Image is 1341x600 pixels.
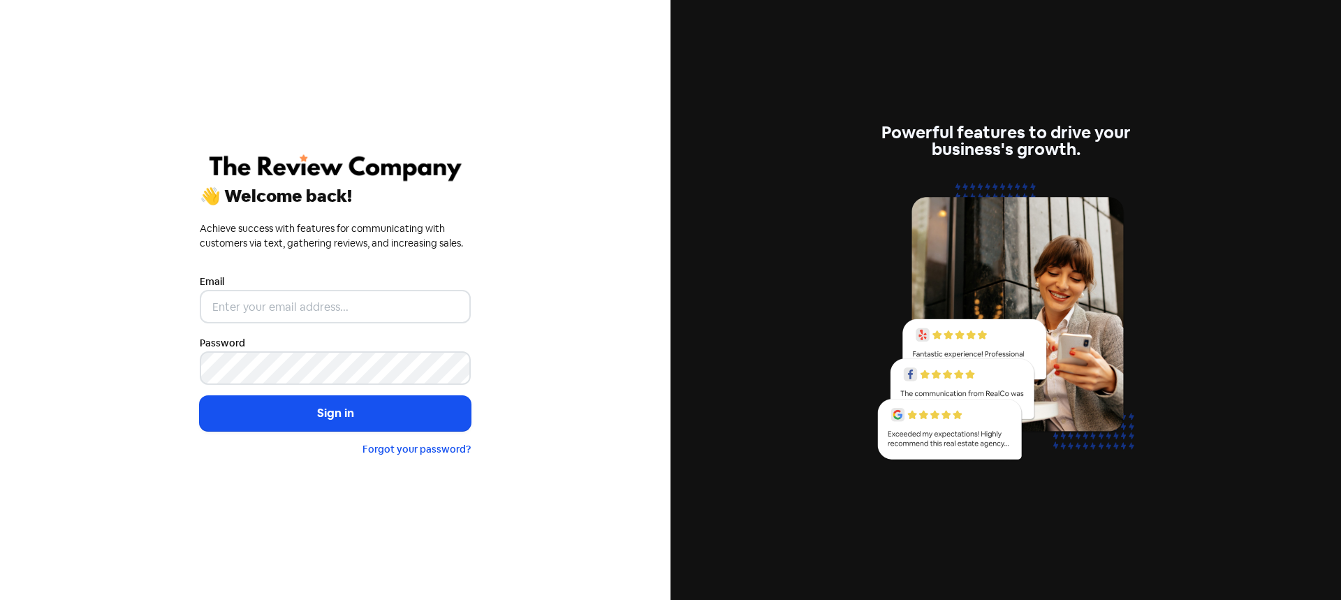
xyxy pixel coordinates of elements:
div: 👋 Welcome back! [200,188,471,205]
label: Email [200,275,224,289]
div: Achieve success with features for communicating with customers via text, gathering reviews, and i... [200,221,471,251]
button: Sign in [200,396,471,431]
img: reviews [870,175,1141,476]
label: Password [200,336,245,351]
div: Powerful features to drive your business's growth. [870,124,1141,158]
input: Enter your email address... [200,290,471,323]
a: Forgot your password? [362,443,471,455]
